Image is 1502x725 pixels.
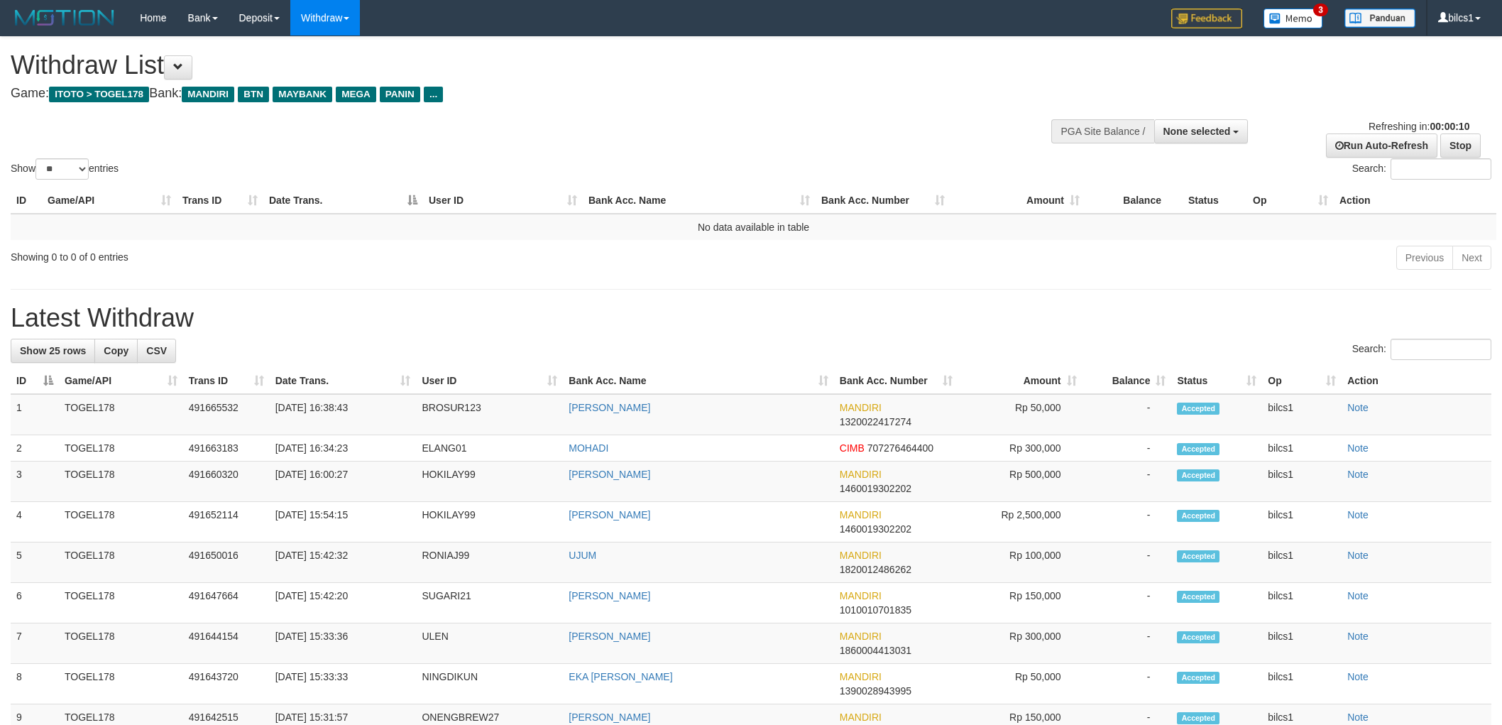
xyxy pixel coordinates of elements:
a: Note [1347,590,1369,601]
a: Note [1347,712,1369,723]
td: - [1082,664,1172,704]
a: Next [1452,246,1491,270]
td: - [1082,623,1172,664]
td: 3 [11,462,59,502]
td: 1 [11,394,59,435]
th: User ID: activate to sort column ascending [416,368,563,394]
td: Rp 100,000 [958,543,1082,583]
span: Copy 707276464400 to clipboard [867,442,933,454]
td: ELANG01 [416,435,563,462]
td: TOGEL178 [59,583,183,623]
a: Note [1347,550,1369,561]
td: - [1082,543,1172,583]
span: Copy 1460019302202 to clipboard [840,483,911,494]
span: MANDIRI [840,402,882,413]
a: Stop [1440,133,1481,158]
select: Showentries [35,158,89,180]
a: Run Auto-Refresh [1326,133,1437,158]
h1: Withdraw List [11,51,987,80]
span: Accepted [1177,550,1219,562]
td: bilcs1 [1262,394,1342,435]
th: Bank Acc. Number: activate to sort column ascending [834,368,958,394]
td: TOGEL178 [59,623,183,664]
td: 6 [11,583,59,623]
th: Amount: activate to sort column ascending [950,187,1085,214]
td: RONIAJ99 [416,543,563,583]
td: 491660320 [183,462,270,502]
label: Search: [1352,158,1491,180]
a: [PERSON_NAME] [569,509,650,520]
span: MANDIRI [840,631,882,642]
h1: Latest Withdraw [11,304,1491,332]
a: [PERSON_NAME] [569,402,650,413]
td: [DATE] 15:33:36 [270,623,417,664]
span: MANDIRI [840,550,882,561]
span: ITOTO > TOGEL178 [49,87,149,102]
span: PANIN [380,87,420,102]
a: Note [1347,509,1369,520]
th: Status: activate to sort column ascending [1171,368,1262,394]
span: Copy 1460019302202 to clipboard [840,523,911,535]
td: 491644154 [183,623,270,664]
td: bilcs1 [1262,462,1342,502]
th: User ID: activate to sort column ascending [423,187,583,214]
a: UJUM [569,550,596,561]
th: Action [1342,368,1491,394]
td: Rp 500,000 [958,462,1082,502]
td: [DATE] 15:42:20 [270,583,417,623]
input: Search: [1391,158,1491,180]
td: 491647664 [183,583,270,623]
div: PGA Site Balance / [1051,119,1153,143]
th: Bank Acc. Number: activate to sort column ascending [816,187,950,214]
th: Date Trans.: activate to sort column descending [263,187,423,214]
td: Rp 50,000 [958,664,1082,704]
td: bilcs1 [1262,435,1342,462]
span: MANDIRI [840,712,882,723]
a: [PERSON_NAME] [569,590,650,601]
td: TOGEL178 [59,543,183,583]
td: TOGEL178 [59,502,183,543]
a: Note [1347,671,1369,682]
th: Balance [1085,187,1183,214]
a: Note [1347,631,1369,642]
a: [PERSON_NAME] [569,631,650,642]
label: Search: [1352,339,1491,360]
th: Trans ID: activate to sort column ascending [183,368,270,394]
td: - [1082,583,1172,623]
a: EKA [PERSON_NAME] [569,671,672,682]
td: [DATE] 15:54:15 [270,502,417,543]
strong: 00:00:10 [1430,121,1469,132]
td: Rp 300,000 [958,435,1082,462]
span: Accepted [1177,672,1219,684]
span: Copy 1820012486262 to clipboard [840,564,911,575]
td: bilcs1 [1262,583,1342,623]
td: 491652114 [183,502,270,543]
td: HOKILAY99 [416,462,563,502]
td: [DATE] 16:38:43 [270,394,417,435]
a: MOHADI [569,442,608,454]
td: TOGEL178 [59,435,183,462]
td: Rp 2,500,000 [958,502,1082,543]
td: 491663183 [183,435,270,462]
td: - [1082,502,1172,543]
td: NINGDIKUN [416,664,563,704]
th: ID: activate to sort column descending [11,368,59,394]
th: Trans ID: activate to sort column ascending [177,187,263,214]
span: Accepted [1177,403,1219,415]
span: MAYBANK [273,87,332,102]
input: Search: [1391,339,1491,360]
td: Rp 150,000 [958,583,1082,623]
span: MANDIRI [182,87,234,102]
th: Op: activate to sort column ascending [1262,368,1342,394]
span: Copy 1010010701835 to clipboard [840,604,911,616]
span: BTN [238,87,269,102]
td: HOKILAY99 [416,502,563,543]
th: Bank Acc. Name: activate to sort column ascending [583,187,816,214]
th: Bank Acc. Name: activate to sort column ascending [563,368,833,394]
a: [PERSON_NAME] [569,469,650,480]
td: Rp 300,000 [958,623,1082,664]
a: Previous [1396,246,1453,270]
td: 8 [11,664,59,704]
td: ULEN [416,623,563,664]
span: Accepted [1177,631,1219,643]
